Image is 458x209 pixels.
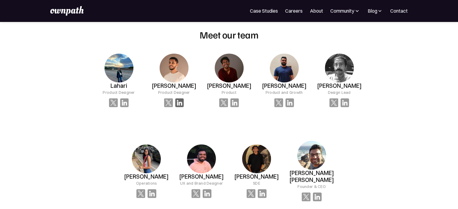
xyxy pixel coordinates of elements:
h3: [PERSON_NAME] [179,173,224,180]
h3: [PERSON_NAME] [234,173,279,180]
div: Operations [136,180,157,186]
h3: [PERSON_NAME] [262,82,307,89]
div: Product [222,89,236,95]
div: Product Designer [158,89,190,95]
h3: Lahari [111,82,127,89]
h3: [PERSON_NAME] [PERSON_NAME] [284,170,339,183]
div: Blog [367,7,383,14]
h3: [PERSON_NAME] [152,82,196,89]
a: Contact [390,7,408,14]
div: Blog [367,7,377,14]
h3: [PERSON_NAME] [317,82,362,89]
div: SDE [253,180,260,186]
div: Community [330,7,354,14]
div: Design Lead [328,89,351,95]
a: Case Studies [250,7,278,14]
div: Product Designer [103,89,135,95]
div: Community [330,7,360,14]
h3: [PERSON_NAME] [207,82,251,89]
div: Product and Growth [266,89,303,95]
h2: Meet our team [200,29,258,40]
h3: [PERSON_NAME] [124,173,169,180]
a: Careers [285,7,303,14]
div: UX and Brand Designer [180,180,223,186]
a: About [310,7,323,14]
div: Founder & CEO [298,183,326,189]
